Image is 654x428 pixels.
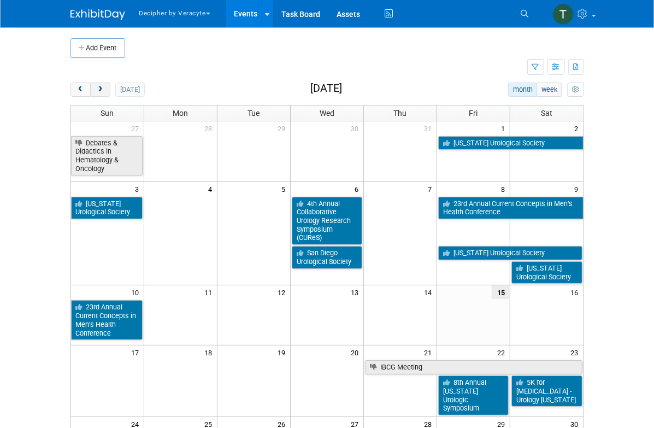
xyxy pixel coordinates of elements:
[572,86,579,93] i: Personalize Calendar
[350,285,363,299] span: 13
[567,83,584,97] button: myCustomButton
[280,182,290,196] span: 5
[320,109,334,118] span: Wed
[292,197,362,245] a: 4th Annual Collaborative Urology Research Symposium (CUReS)
[438,136,584,150] a: [US_STATE] Urological Society
[492,285,510,299] span: 15
[90,83,110,97] button: next
[134,182,144,196] span: 3
[438,246,582,260] a: [US_STATE] Urological Society
[173,109,188,118] span: Mon
[496,345,510,359] span: 22
[427,182,437,196] span: 7
[130,345,144,359] span: 17
[438,376,509,415] a: 8th Annual [US_STATE] Urologic Symposium
[71,197,143,219] a: [US_STATE] Urological Society
[350,345,363,359] span: 20
[423,121,437,135] span: 31
[207,182,217,196] span: 4
[500,182,510,196] span: 8
[276,345,290,359] span: 19
[394,109,407,118] span: Thu
[511,376,582,407] a: 5K for [MEDICAL_DATA] - Urology [US_STATE]
[130,285,144,299] span: 10
[574,182,584,196] span: 9
[292,246,362,268] a: San Diego Urological Society
[70,38,125,58] button: Add Event
[469,109,478,118] span: Fri
[203,345,217,359] span: 18
[70,9,125,20] img: ExhibitDay
[130,121,144,135] span: 27
[537,83,562,97] button: week
[511,261,582,284] a: [US_STATE] Urological Society
[203,121,217,135] span: 28
[438,197,584,219] a: 23rd Annual Current Concepts in Men’s Health Conference
[71,136,143,176] a: Debates & Didactics in Hematology & Oncology
[101,109,114,118] span: Sun
[541,109,552,118] span: Sat
[508,83,537,97] button: month
[71,300,143,340] a: 23rd Annual Current Concepts in Men’s Health Conference
[574,121,584,135] span: 2
[353,182,363,196] span: 6
[276,285,290,299] span: 12
[365,360,582,374] a: IBCG Meeting
[276,121,290,135] span: 29
[70,83,91,97] button: prev
[553,4,574,25] img: Tony Alvarado
[423,285,437,299] span: 14
[350,121,363,135] span: 30
[310,83,342,95] h2: [DATE]
[570,345,584,359] span: 23
[423,345,437,359] span: 21
[203,285,217,299] span: 11
[248,109,260,118] span: Tue
[570,285,584,299] span: 16
[500,121,510,135] span: 1
[115,83,144,97] button: [DATE]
